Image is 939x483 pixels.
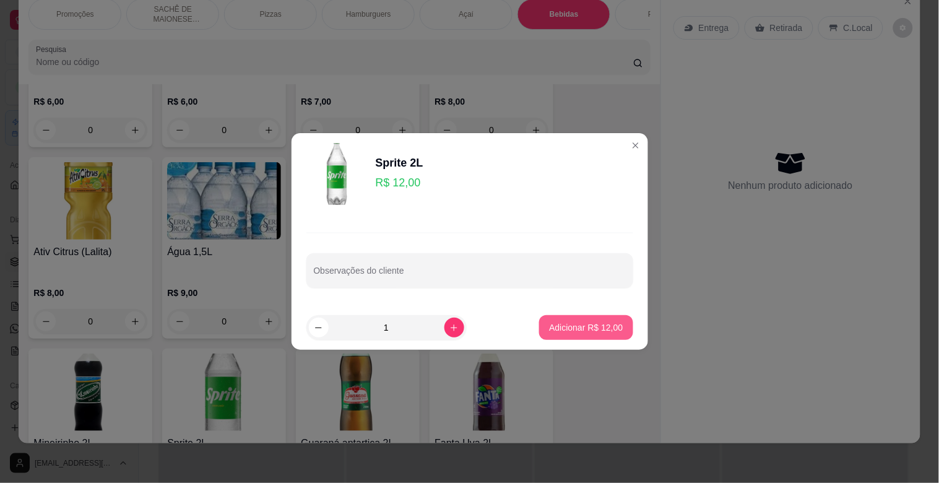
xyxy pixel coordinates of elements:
button: Close [626,136,646,155]
p: R$ 12,00 [376,174,423,191]
div: Sprite 2L [376,154,423,172]
input: Observações do cliente [314,269,626,282]
button: increase-product-quantity [444,318,464,337]
img: product-image [306,143,368,205]
p: Adicionar R$ 12,00 [549,321,623,334]
button: decrease-product-quantity [309,318,329,337]
button: Adicionar R$ 12,00 [539,315,633,340]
